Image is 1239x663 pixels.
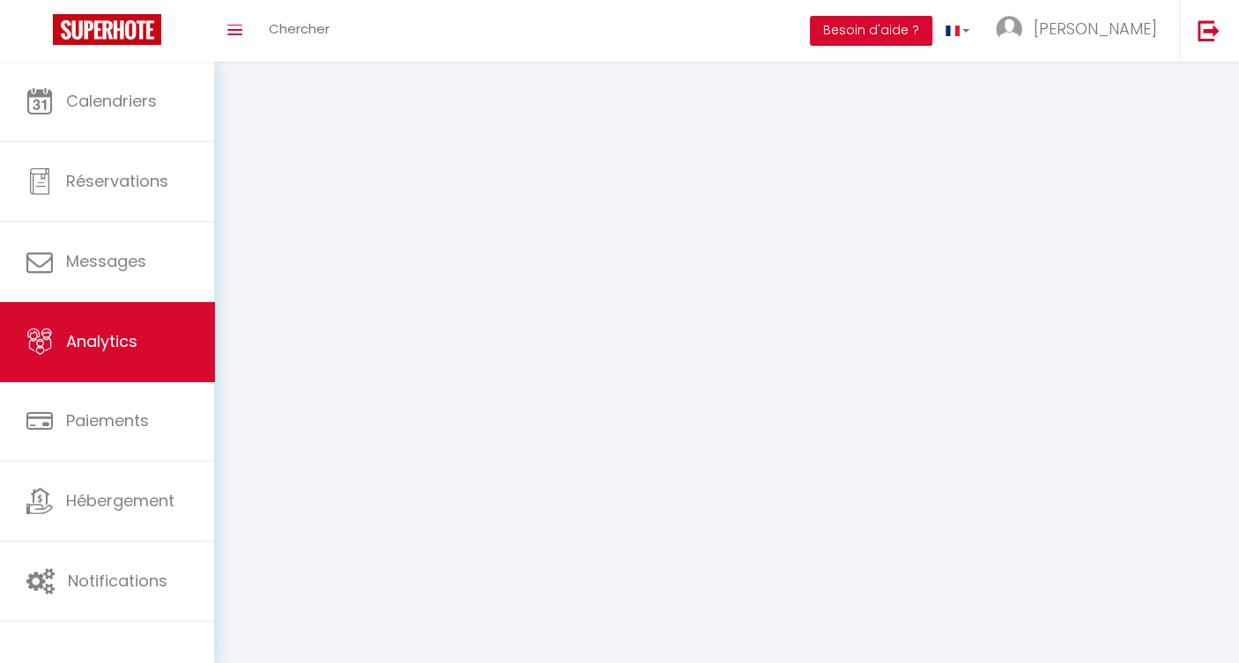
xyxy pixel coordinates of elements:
span: Chercher [269,19,330,38]
button: Besoin d'aide ? [810,16,932,46]
span: Notifications [68,570,167,592]
img: logout [1198,19,1220,41]
span: Réservations [66,170,168,192]
span: Calendriers [66,90,157,112]
img: ... [996,16,1022,42]
img: Super Booking [53,14,161,45]
span: Analytics [66,330,137,352]
span: Hébergement [66,490,174,512]
span: Messages [66,250,146,272]
span: [PERSON_NAME] [1034,18,1157,40]
span: Paiements [66,409,149,431]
